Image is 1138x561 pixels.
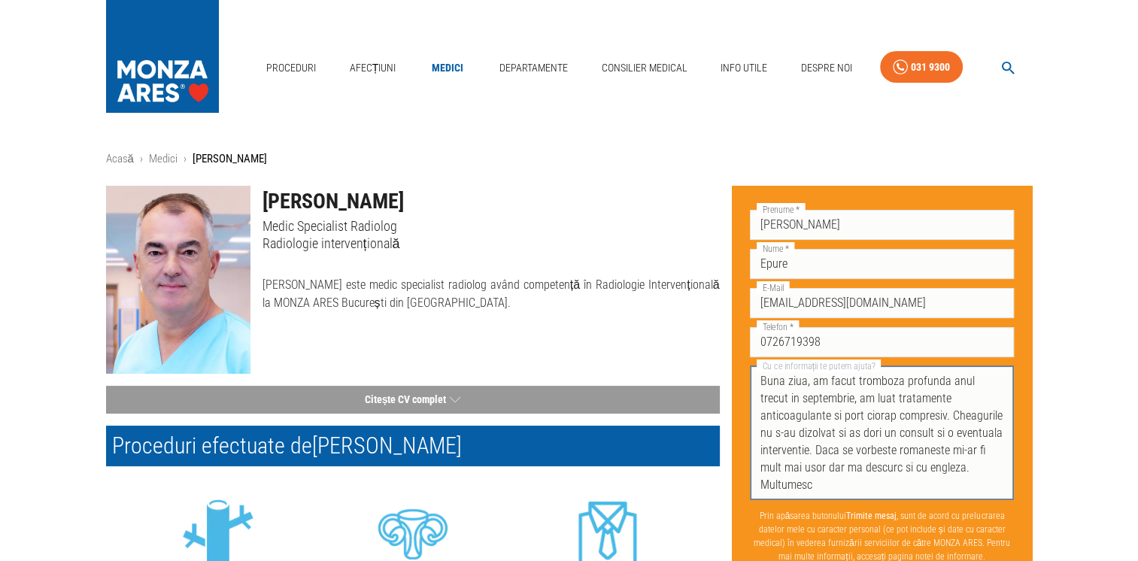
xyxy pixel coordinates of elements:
button: Citește CV complet [106,386,720,414]
li: › [184,150,187,168]
label: E-Mail [757,281,790,294]
label: Cu ce informații te putem ajuta? [757,359,881,372]
p: [PERSON_NAME] este medic specialist radiolog având competență în Radiologie Intervențională la MO... [262,276,720,312]
a: Proceduri [260,53,322,83]
a: Info Utile [715,53,773,83]
h1: [PERSON_NAME] [262,186,720,217]
a: Acasă [106,152,134,165]
a: Afecțiuni [344,53,402,83]
li: › [140,150,143,168]
b: Trimite mesaj [846,511,897,521]
label: Telefon [757,320,799,333]
label: Nume [757,242,794,255]
a: Medici [423,53,472,83]
div: 031 9300 [911,58,950,77]
h2: Proceduri efectuate de [PERSON_NAME] [106,426,720,466]
a: Consilier Medical [595,53,693,83]
a: 031 9300 [880,51,963,83]
a: Departamente [493,53,574,83]
p: Radiologie intervențională [262,235,720,252]
img: Dr. Florin Bloj [106,186,250,374]
label: Prenume [757,203,806,216]
a: Medici [149,152,178,165]
a: Despre Noi [795,53,858,83]
p: Medic Specialist Radiolog [262,217,720,235]
p: [PERSON_NAME] [193,150,267,168]
nav: breadcrumb [106,150,1033,168]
